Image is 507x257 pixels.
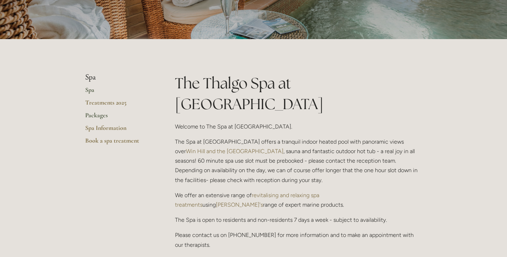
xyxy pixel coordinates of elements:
[175,122,422,131] p: Welcome to The Spa at [GEOGRAPHIC_DATA].
[175,215,422,225] p: The Spa is open to residents and non-residents 7 days a week - subject to availability.
[85,137,152,149] a: Book a spa treatment
[85,99,152,111] a: Treatments 2025
[186,148,283,155] a: Win Hill and the [GEOGRAPHIC_DATA]
[85,111,152,124] a: Packages
[175,73,422,114] h1: The Thalgo Spa at [GEOGRAPHIC_DATA]
[85,73,152,82] li: Spa
[175,230,422,249] p: Please contact us on [PHONE_NUMBER] for more information and to make an appointment with our ther...
[85,86,152,99] a: Spa
[175,137,422,185] p: The Spa at [GEOGRAPHIC_DATA] offers a tranquil indoor heated pool with panoramic views over , sau...
[216,201,263,208] a: [PERSON_NAME]'s
[85,124,152,137] a: Spa Information
[175,190,422,209] p: We offer an extensive range of using range of expert marine products.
